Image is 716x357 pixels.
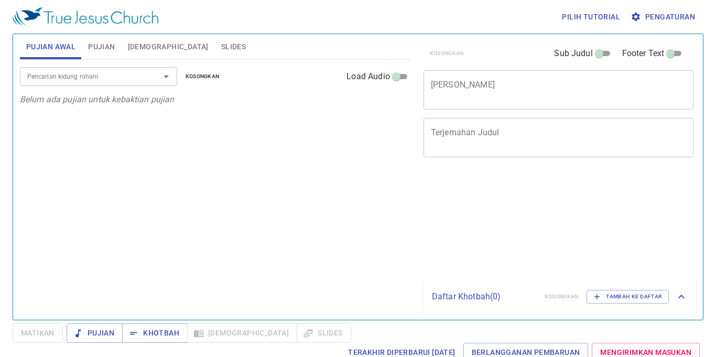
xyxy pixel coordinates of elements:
span: Sub Judul [554,47,592,60]
span: Load Audio [346,70,390,83]
button: Open [159,69,173,84]
button: Pilih tutorial [558,7,624,27]
button: Pengaturan [628,7,699,27]
span: [DEMOGRAPHIC_DATA] [128,40,209,53]
span: Kosongkan [186,72,220,81]
span: Pujian Awal [26,40,75,53]
button: Kosongkan [179,70,226,83]
button: Khotbah [122,323,188,343]
button: Tambah ke Daftar [587,290,669,304]
span: Footer Text [622,47,665,60]
span: Pengaturan [633,10,695,24]
p: Daftar Khotbah ( 0 ) [432,290,536,303]
span: Pilih tutorial [562,10,620,24]
i: Belum ada pujian untuk kebaktian pujian [20,94,175,104]
div: Daftar Khotbah(0)KosongkanTambah ke Daftar [424,279,696,314]
span: Tambah ke Daftar [593,292,662,301]
span: Khotbah [131,327,179,340]
span: Pujian [88,40,115,53]
span: Slides [221,40,246,53]
button: Pujian [67,323,123,343]
span: Pujian [75,327,114,340]
img: True Jesus Church [13,7,158,26]
iframe: from-child [419,168,641,275]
